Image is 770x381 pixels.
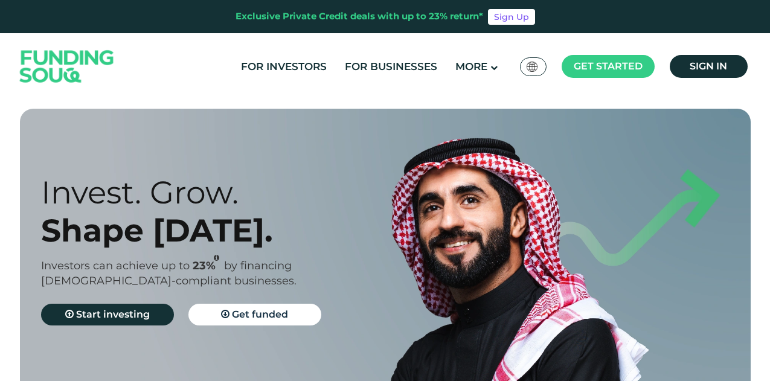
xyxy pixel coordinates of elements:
[574,60,643,72] span: Get started
[188,304,321,325] a: Get funded
[41,211,406,249] div: Shape [DATE].
[455,60,487,72] span: More
[8,36,126,97] img: Logo
[236,10,483,24] div: Exclusive Private Credit deals with up to 23% return*
[214,255,219,261] i: 23% IRR (expected) ~ 15% Net yield (expected)
[41,304,174,325] a: Start investing
[41,259,190,272] span: Investors can achieve up to
[670,55,748,78] a: Sign in
[193,259,224,272] span: 23%
[232,309,288,320] span: Get funded
[41,259,297,287] span: by financing [DEMOGRAPHIC_DATA]-compliant businesses.
[488,9,535,25] a: Sign Up
[238,57,330,77] a: For Investors
[527,62,537,72] img: SA Flag
[41,173,406,211] div: Invest. Grow.
[76,309,150,320] span: Start investing
[342,57,440,77] a: For Businesses
[690,60,727,72] span: Sign in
